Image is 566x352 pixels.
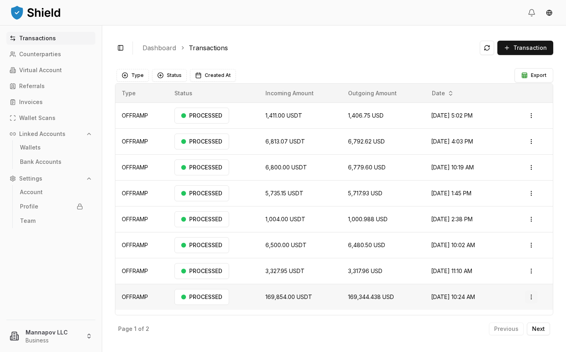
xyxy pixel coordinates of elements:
span: 6,800.00 USDT [265,164,307,171]
span: 6,792.62 USD [348,138,385,145]
p: 2 [146,326,149,332]
span: Created At [205,72,231,79]
a: Referrals [6,80,95,92]
p: Invoices [19,99,43,105]
span: 5,717.93 USD [348,190,382,197]
td: OFFRAMP [115,284,168,310]
nav: breadcrumb [142,43,473,53]
td: OFFRAMP [115,181,168,206]
span: 1,406.75 USD [348,112,384,119]
a: Team [17,214,86,227]
img: ShieldPay Logo [10,4,61,20]
p: Page [118,326,133,332]
p: Profile [20,204,38,209]
a: Dashboard [142,43,176,53]
div: PROCESSED [174,211,229,227]
span: 6,779.60 USD [348,164,386,171]
span: 1,000.988 USD [348,216,388,222]
button: Status [152,69,187,82]
span: Transaction [513,44,547,52]
a: Transactions [6,32,95,45]
span: [DATE] 11:10 AM [431,267,472,274]
button: Date [429,87,457,100]
span: 1,411.00 USDT [265,112,302,119]
p: Business [26,336,79,344]
p: of [138,326,144,332]
a: Wallets [17,141,86,154]
span: [DATE] 1:45 PM [431,190,471,197]
p: Counterparties [19,51,61,57]
p: 1 [134,326,137,332]
a: Profile [17,200,86,213]
a: Invoices [6,96,95,108]
span: 3,327.95 USDT [265,267,305,274]
span: [DATE] 10:24 AM [431,293,475,300]
td: OFFRAMP [115,129,168,155]
th: Outgoing Amount [342,84,425,103]
td: OFFRAMP [115,103,168,129]
p: Account [20,189,43,195]
a: Account [17,186,86,199]
button: Type [117,69,149,82]
button: Transaction [497,41,553,55]
div: PROCESSED [174,237,229,253]
a: Counterparties [6,48,95,61]
button: Export [515,68,553,83]
span: 6,813.07 USDT [265,138,305,145]
p: Bank Accounts [20,159,61,165]
span: 3,317.96 USD [348,267,382,274]
span: [DATE] 10:19 AM [431,164,474,171]
button: Linked Accounts [6,128,95,140]
div: PROCESSED [174,159,229,175]
p: Virtual Account [19,67,62,73]
span: 169,344.438 USD [348,293,394,300]
button: Created At [190,69,236,82]
button: Settings [6,172,95,185]
a: Transactions [189,43,228,53]
a: Bank Accounts [17,155,86,168]
div: PROCESSED [174,263,229,279]
p: Referrals [19,83,45,89]
span: 5,735.15 USDT [265,190,303,197]
p: Team [20,218,36,224]
td: OFFRAMP [115,155,168,181]
a: Wallet Scans [6,112,95,124]
th: Type [115,84,168,103]
div: PROCESSED [174,108,229,124]
p: Settings [19,176,42,181]
span: [DATE] 10:02 AM [431,242,475,248]
div: PROCESSED [174,185,229,201]
p: Next [532,326,545,332]
td: OFFRAMP [115,232,168,258]
p: Transactions [19,35,56,41]
span: [DATE] 2:38 PM [431,216,473,222]
span: [DATE] 5:02 PM [431,112,473,119]
span: 1,004.00 USDT [265,216,305,222]
td: OFFRAMP [115,258,168,284]
button: Mannapov LLCBusiness [3,323,99,349]
td: OFFRAMP [115,206,168,232]
th: Incoming Amount [259,84,342,103]
button: Next [527,323,550,335]
p: Wallet Scans [19,115,55,121]
div: PROCESSED [174,134,229,149]
span: 6,480.50 USD [348,242,385,248]
span: [DATE] 4:03 PM [431,138,473,145]
a: Virtual Account [6,64,95,77]
p: Linked Accounts [19,131,65,137]
p: Mannapov LLC [26,328,79,336]
th: Status [168,84,259,103]
p: Wallets [20,145,41,150]
span: 169,854.00 USDT [265,293,312,300]
span: 6,500.00 USDT [265,242,307,248]
div: PROCESSED [174,289,229,305]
